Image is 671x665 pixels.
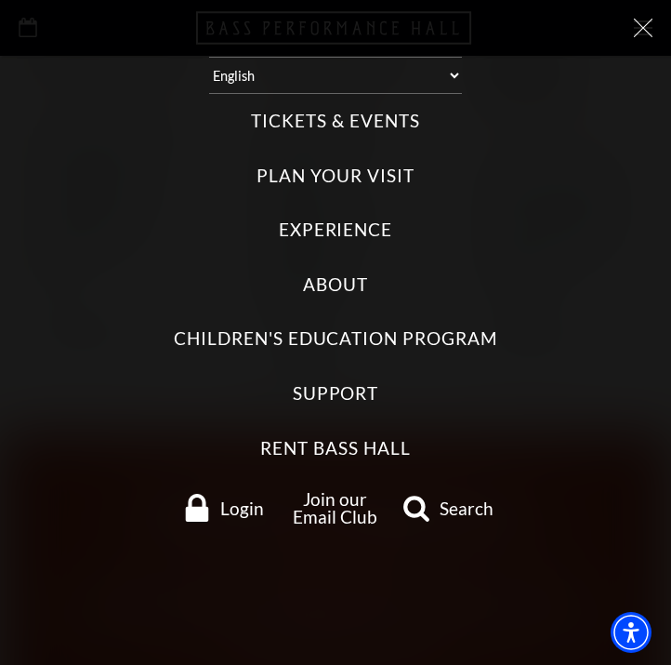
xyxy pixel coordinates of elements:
label: Tickets & Events [251,109,419,134]
a: search [392,494,503,522]
a: Join our Email Club [293,488,377,527]
label: Plan Your Visit [257,164,414,189]
label: Rent Bass Hall [260,436,410,461]
label: About [303,273,368,298]
label: Children's Education Program [174,326,497,352]
span: Login [220,499,264,517]
a: Login [168,494,279,522]
span: Search [440,499,493,517]
label: Support [293,381,379,406]
label: Experience [279,218,393,243]
div: Accessibility Menu [611,612,651,653]
select: Select: [209,57,463,94]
